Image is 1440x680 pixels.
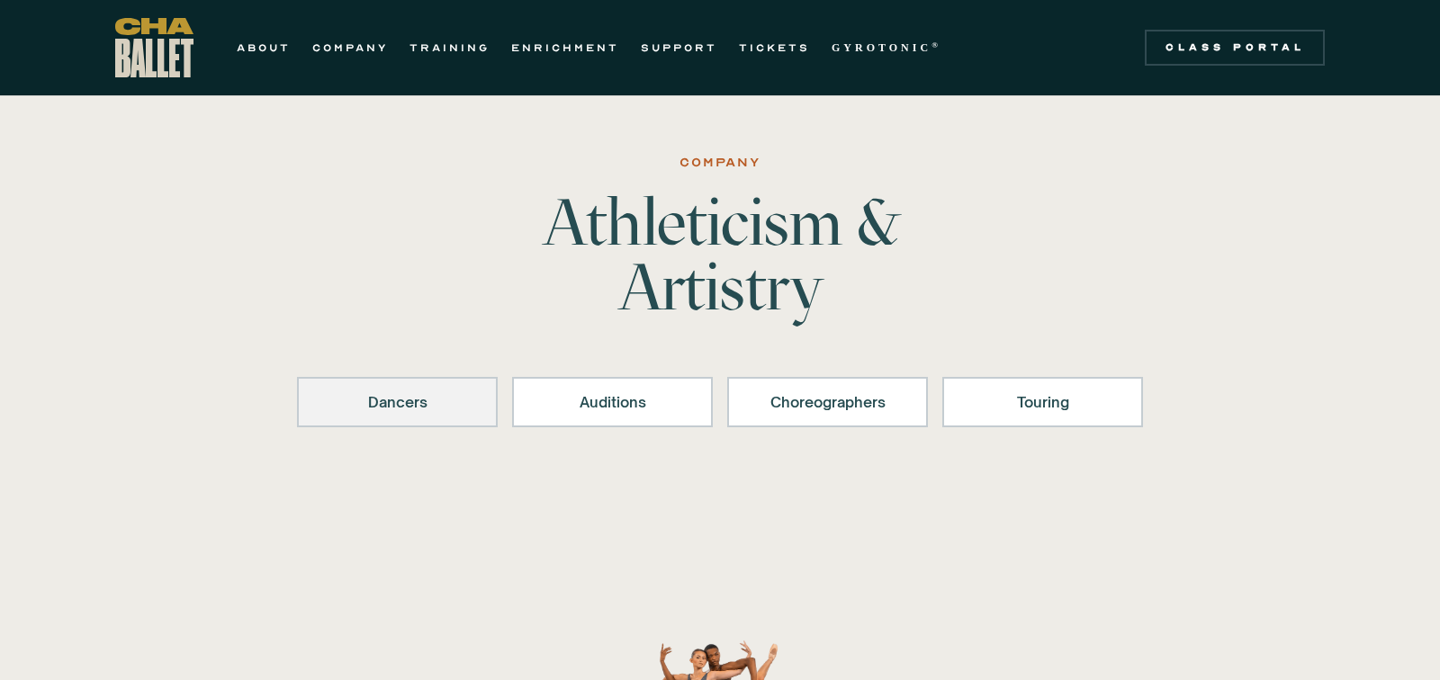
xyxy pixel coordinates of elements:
[679,152,760,174] div: Company
[535,391,689,413] div: Auditions
[832,37,941,58] a: GYROTONIC®
[751,391,904,413] div: Choreographers
[511,37,619,58] a: ENRICHMENT
[409,37,490,58] a: TRAINING
[727,377,928,427] a: Choreographers
[320,391,474,413] div: Dancers
[512,377,713,427] a: Auditions
[1145,30,1325,66] a: Class Portal
[115,18,193,77] a: home
[312,37,388,58] a: COMPANY
[942,377,1143,427] a: Touring
[641,37,717,58] a: SUPPORT
[297,377,498,427] a: Dancers
[832,41,931,54] strong: GYROTONIC
[237,37,291,58] a: ABOUT
[931,40,941,49] sup: ®
[966,391,1120,413] div: Touring
[439,190,1001,319] h1: Athleticism & Artistry
[1156,40,1314,55] div: Class Portal
[739,37,810,58] a: TICKETS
